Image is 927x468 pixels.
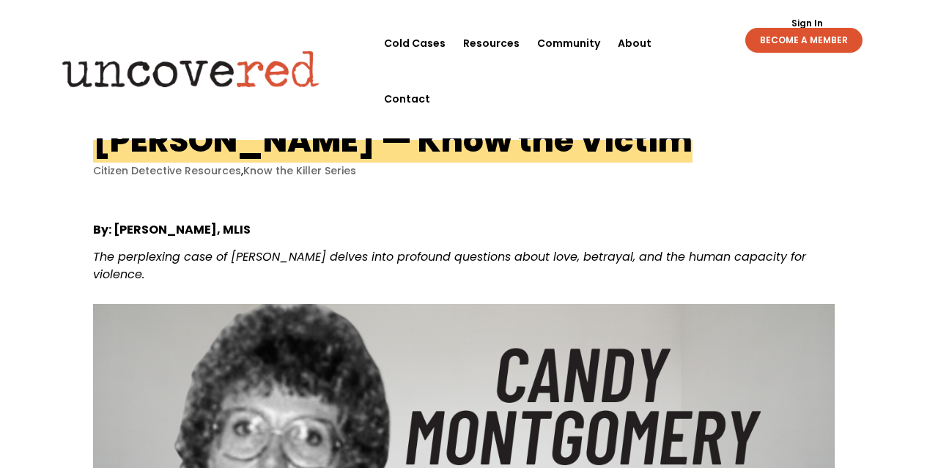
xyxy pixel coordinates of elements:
a: BECOME A MEMBER [745,28,863,53]
a: Community [537,15,600,71]
a: Contact [384,71,430,127]
a: Sign In [783,19,831,28]
strong: By: [PERSON_NAME], MLIS [93,221,251,238]
a: Know the Killer Series [243,163,356,178]
a: Citizen Detective Resources [93,163,241,178]
a: About [618,15,651,71]
img: Uncovered logo [50,40,332,97]
a: Cold Cases [384,15,446,71]
p: , [93,164,835,178]
h1: [PERSON_NAME] — Know the Victim [93,118,693,163]
a: Resources [463,15,520,71]
span: The perplexing case of [PERSON_NAME] delves into profound questions about love, betrayal, and the... [93,248,806,283]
